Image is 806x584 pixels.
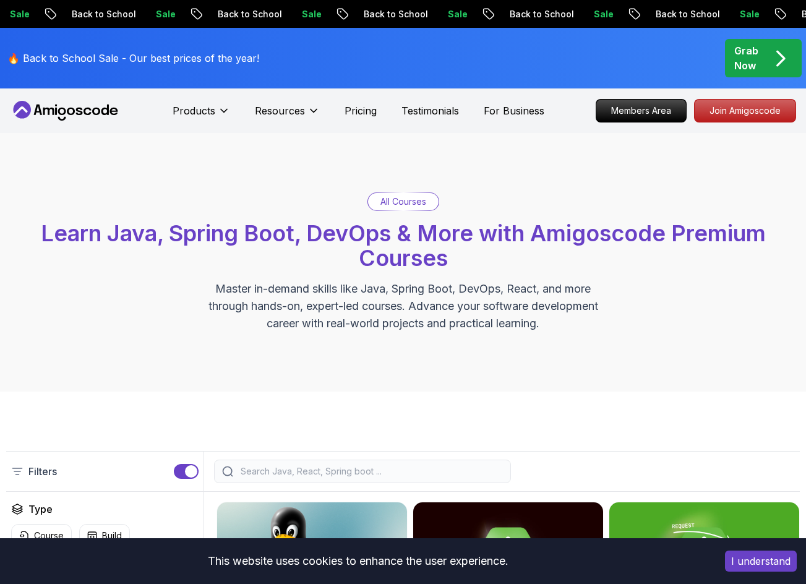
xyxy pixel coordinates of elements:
[596,100,686,122] p: Members Area
[108,8,147,20] p: Sale
[734,43,758,73] p: Grab Now
[255,103,305,118] p: Resources
[28,464,57,479] p: Filters
[345,103,377,118] a: Pricing
[607,8,692,20] p: Back to School
[692,8,731,20] p: Sale
[238,465,503,478] input: Search Java, React, Spring boot ...
[102,530,122,542] p: Build
[695,100,795,122] p: Join Amigoscode
[173,103,215,118] p: Products
[173,103,230,128] button: Products
[24,8,108,20] p: Back to School
[484,103,544,118] a: For Business
[79,524,130,547] button: Build
[401,103,459,118] a: Testimonials
[34,530,64,542] p: Course
[380,195,426,208] p: All Courses
[195,280,611,332] p: Master in-demand skills like Java, Spring Boot, DevOps, React, and more through hands-on, expert-...
[28,502,53,517] h2: Type
[546,8,585,20] p: Sale
[9,547,706,575] div: This website uses cookies to enhance the user experience.
[11,524,72,547] button: Course
[7,51,259,66] p: 🔥 Back to School Sale - Our best prices of the year!
[169,8,254,20] p: Back to School
[315,8,400,20] p: Back to School
[254,8,293,20] p: Sale
[41,220,766,272] span: Learn Java, Spring Boot, DevOps & More with Amigoscode Premium Courses
[694,99,796,122] a: Join Amigoscode
[461,8,546,20] p: Back to School
[400,8,439,20] p: Sale
[255,103,320,128] button: Resources
[725,551,797,572] button: Accept cookies
[596,99,687,122] a: Members Area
